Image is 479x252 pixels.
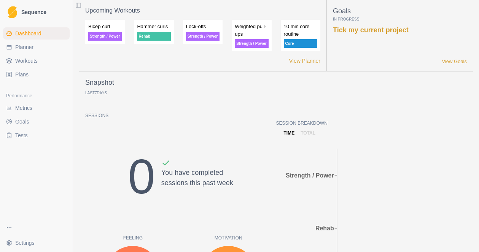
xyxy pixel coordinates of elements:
span: Dashboard [15,30,41,37]
p: Last Days [85,91,107,95]
p: Strength / Power [88,32,122,41]
div: You have completed sessions this past week [161,158,233,213]
a: Planner [3,41,70,53]
p: Core [284,39,317,48]
span: Workouts [15,57,38,65]
p: Lock-offs [186,23,220,30]
p: Feeling [85,235,181,241]
p: Rehab [137,32,170,41]
a: LogoSequence [3,3,70,21]
p: 10 min core routine [284,23,317,38]
a: Plans [3,68,70,81]
a: View Goals [442,58,467,65]
span: Plans [15,71,29,78]
img: Logo [8,6,17,19]
p: Session Breakdown [276,120,467,127]
p: Hammer curls [137,23,170,30]
p: In Progress [333,16,467,22]
span: Metrics [15,104,32,112]
tspan: Rehab [315,225,334,232]
a: Workouts [3,55,70,67]
p: Strength / Power [235,39,268,48]
a: Dashboard [3,27,70,40]
a: Goals [3,116,70,128]
p: Strength / Power [186,32,220,41]
a: Metrics [3,102,70,114]
p: Snapshot [85,78,114,88]
p: total [301,130,315,136]
p: Goals [333,6,467,16]
div: 0 [128,140,155,213]
tspan: Strength / Power [285,172,334,179]
div: Performance [3,90,70,102]
p: Motivation [181,235,276,241]
a: Tick my current project [333,26,409,34]
span: Sequence [21,10,46,15]
span: Planner [15,43,33,51]
button: Settings [3,237,70,249]
span: Goals [15,118,29,125]
p: time [284,130,295,136]
p: Upcoming Workouts [85,6,320,15]
span: 7 [95,91,97,95]
p: Weighted pull-ups [235,23,268,38]
p: Sessions [85,112,276,119]
a: View Planner [289,57,320,65]
p: Bicep curl [88,23,122,30]
a: Tests [3,129,70,141]
span: Tests [15,132,28,139]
